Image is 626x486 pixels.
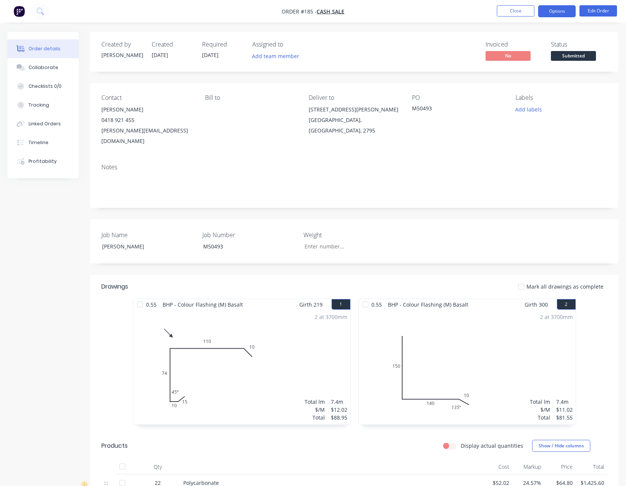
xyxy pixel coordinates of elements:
[202,41,243,48] div: Required
[299,299,323,310] span: Girth 219
[305,414,325,421] div: Total
[309,104,400,136] div: [STREET_ADDRESS][PERSON_NAME][GEOGRAPHIC_DATA], [GEOGRAPHIC_DATA], 2795
[497,5,534,17] button: Close
[305,406,325,414] div: $/M
[8,77,79,96] button: Checklists 0/0
[512,459,544,474] div: Markup
[8,114,79,133] button: Linked Orders
[252,41,327,48] div: Assigned to
[532,440,590,452] button: Show / Hide columns
[101,104,193,115] div: [PERSON_NAME]
[14,6,25,17] img: Factory
[368,299,385,310] span: 0.55
[101,441,128,450] div: Products
[29,139,48,146] div: Timeline
[576,459,607,474] div: Total
[579,5,617,17] button: Edit Order
[8,152,79,171] button: Profitability
[538,5,576,17] button: Options
[135,459,180,474] div: Qty
[101,41,143,48] div: Created by
[412,94,504,101] div: PO
[317,8,344,15] a: Cash Sale
[8,96,79,114] button: Tracking
[309,94,400,101] div: Deliver to
[385,299,471,310] span: BHP - Colour Flashing (M) Basalt
[461,442,523,450] label: Display actual quantities
[557,299,576,310] button: 2
[525,299,548,310] span: Girth 300
[202,51,219,59] span: [DATE]
[556,414,573,421] div: $81.55
[516,94,607,101] div: Labels
[486,41,542,48] div: Invoiced
[101,164,607,171] div: Notes
[101,51,143,59] div: [PERSON_NAME]
[29,45,60,52] div: Order details
[197,241,291,252] div: M50493
[298,241,397,252] input: Enter number...
[530,398,550,406] div: Total lm
[252,51,303,61] button: Add team member
[544,459,576,474] div: Price
[101,94,193,101] div: Contact
[205,94,297,101] div: Bill to
[248,51,303,61] button: Add team member
[101,115,193,125] div: 0418 921 455
[481,459,512,474] div: Cost
[359,310,576,424] div: 015014010135º2 at 3700mmTotal lm$/MTotal7.4m$11.02$81.55
[556,406,573,414] div: $11.02
[101,282,128,291] div: Drawings
[412,104,504,115] div: M50493
[101,104,193,146] div: [PERSON_NAME]0418 921 455[PERSON_NAME][EMAIL_ADDRESS][DOMAIN_NAME]
[8,39,79,58] button: Order details
[309,104,400,115] div: [STREET_ADDRESS][PERSON_NAME]
[551,41,607,48] div: Status
[331,406,347,414] div: $12.02
[8,58,79,77] button: Collaborate
[332,299,350,310] button: 1
[331,398,347,406] div: 7.4m
[96,241,190,252] div: [PERSON_NAME]
[152,51,168,59] span: [DATE]
[540,313,573,321] div: 2 at 3700mm
[303,230,397,239] label: Weight
[486,51,531,60] span: No
[160,299,246,310] span: BHP - Colour Flashing (M) Basalt
[556,398,573,406] div: 7.4m
[143,299,160,310] span: 0.55
[309,115,400,136] div: [GEOGRAPHIC_DATA], [GEOGRAPHIC_DATA], 2795
[530,406,550,414] div: $/M
[101,125,193,146] div: [PERSON_NAME][EMAIL_ADDRESS][DOMAIN_NAME]
[551,51,596,62] button: Submitted
[202,230,296,239] label: Job Number
[133,310,350,424] div: 01510741101045º2 at 3700mmTotal lm$/MTotal7.4m$12.02$88.95
[305,398,325,406] div: Total lm
[551,51,596,60] span: Submitted
[331,414,347,421] div: $88.95
[29,83,62,90] div: Checklists 0/0
[315,313,347,321] div: 2 at 3700mm
[511,104,546,114] button: Add labels
[282,8,317,15] span: Order #185 -
[29,158,57,165] div: Profitability
[530,414,550,421] div: Total
[152,41,193,48] div: Created
[101,230,195,239] label: Job Name
[8,133,79,152] button: Timeline
[29,120,61,127] div: Linked Orders
[29,64,58,71] div: Collaborate
[526,283,603,290] span: Mark all drawings as complete
[29,102,49,108] div: Tracking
